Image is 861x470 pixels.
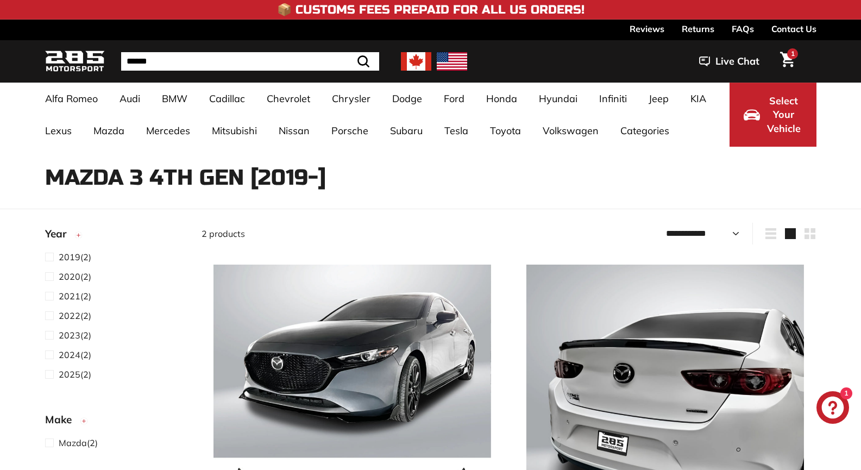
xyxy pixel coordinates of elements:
[528,83,588,115] a: Hyundai
[45,412,80,428] span: Make
[609,115,680,147] a: Categories
[680,83,717,115] a: KIA
[83,115,135,147] a: Mazda
[59,436,98,449] span: (2)
[59,290,91,303] span: (2)
[45,226,74,242] span: Year
[45,409,184,436] button: Make
[268,115,320,147] a: Nissan
[682,20,714,38] a: Returns
[59,291,80,302] span: 2021
[59,270,91,283] span: (2)
[813,391,852,427] inbox-online-store-chat: Shopify online store chat
[135,115,201,147] a: Mercedes
[715,54,759,68] span: Live Chat
[45,166,816,190] h1: Mazda 3 4th Gen [2019-]
[321,83,381,115] a: Chrysler
[433,83,475,115] a: Ford
[774,43,801,80] a: Cart
[198,83,256,115] a: Cadillac
[201,115,268,147] a: Mitsubishi
[532,115,609,147] a: Volkswagen
[379,115,433,147] a: Subaru
[109,83,151,115] a: Audi
[732,20,754,38] a: FAQs
[771,20,816,38] a: Contact Us
[59,437,87,448] span: Mazda
[475,83,528,115] a: Honda
[433,115,479,147] a: Tesla
[151,83,198,115] a: BMW
[45,223,184,250] button: Year
[45,49,105,74] img: Logo_285_Motorsport_areodynamics_components
[59,369,80,380] span: 2025
[59,368,91,381] span: (2)
[59,348,91,361] span: (2)
[588,83,638,115] a: Infiniti
[121,52,379,71] input: Search
[791,49,795,58] span: 1
[59,310,80,321] span: 2022
[277,3,585,16] h4: 📦 Customs Fees Prepaid for All US Orders!
[381,83,433,115] a: Dodge
[59,330,80,341] span: 2023
[34,83,109,115] a: Alfa Romeo
[256,83,321,115] a: Chevrolet
[638,83,680,115] a: Jeep
[320,115,379,147] a: Porsche
[202,227,509,240] div: 2 products
[685,48,774,75] button: Live Chat
[59,252,80,262] span: 2019
[59,271,80,282] span: 2020
[479,115,532,147] a: Toyota
[59,349,80,360] span: 2024
[59,250,91,264] span: (2)
[59,329,91,342] span: (2)
[730,83,816,147] button: Select Your Vehicle
[59,309,91,322] span: (2)
[765,94,802,136] span: Select Your Vehicle
[630,20,664,38] a: Reviews
[34,115,83,147] a: Lexus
